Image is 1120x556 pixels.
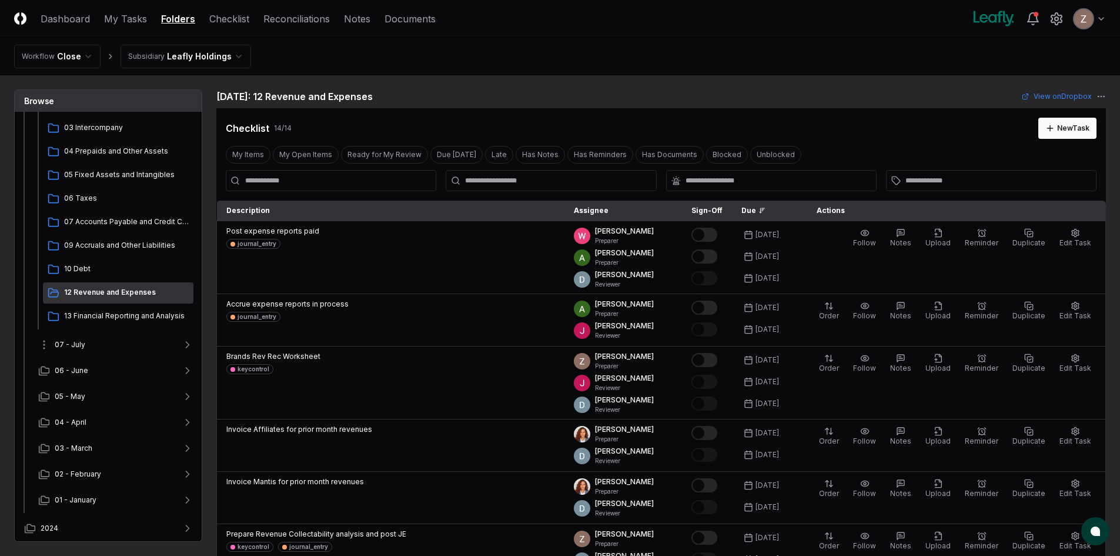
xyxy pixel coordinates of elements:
p: Reviewer [595,280,654,289]
div: [DATE] [755,450,779,460]
button: Follow [851,226,878,251]
button: Follow [851,299,878,324]
p: [PERSON_NAME] [595,424,654,435]
p: Reviewer [595,457,654,465]
a: 06 Taxes [43,188,193,209]
a: 10 Debt [43,259,193,280]
p: Reviewer [595,509,654,518]
button: Upload [923,529,953,554]
button: Mark complete [691,271,717,285]
span: Order [819,311,839,320]
button: Edit Task [1057,351,1094,376]
button: Late [485,146,513,164]
span: Edit Task [1059,364,1091,372]
span: Reminder [965,489,998,498]
span: 02 - February [55,469,101,480]
span: Duplicate [1012,238,1045,247]
button: Upload [923,477,953,501]
p: Preparer [595,487,654,496]
span: Reminder [965,437,998,445]
button: Notes [888,226,914,251]
span: 01 - January [55,495,96,505]
p: Preparer [595,237,654,245]
span: Follow [853,364,876,372]
a: Dashboard [41,12,90,26]
div: [DATE] [755,502,779,512]
th: Sign-Off [682,201,732,221]
button: Mark complete [691,448,717,462]
p: Brands Rev Rec Worksheet [226,351,320,362]
span: Edit Task [1059,489,1091,498]
span: Duplicate [1012,311,1045,320]
button: Reminder [962,529,1001,554]
span: 06 Taxes [64,193,189,204]
p: Reviewer [595,331,654,340]
p: [PERSON_NAME] [595,395,654,405]
button: 07 - July [29,332,203,358]
button: Upload [923,226,953,251]
th: Description [217,201,565,221]
span: Follow [853,437,876,445]
a: Reconciliations [263,12,330,26]
img: ACg8ocJfBSitaon9c985KWe3swqK2kElzkAv-sHk65QWxGQz4ldowg=s96-c [574,375,590,391]
button: Notes [888,529,914,554]
p: Invoice Affiliates for prior month revenues [226,424,372,435]
span: Upload [925,311,951,320]
p: [PERSON_NAME] [595,477,654,487]
button: Mark complete [691,531,717,545]
span: 06 - June [55,365,88,376]
a: View onDropbox [1022,91,1092,102]
button: Has Reminders [567,146,633,164]
div: [DATE] [755,302,779,313]
span: Edit Task [1059,238,1091,247]
a: 04 Prepaids and Other Assets [43,141,193,162]
button: Mark complete [691,301,717,315]
button: Reminder [962,424,1001,449]
p: [PERSON_NAME] [595,446,654,457]
button: Edit Task [1057,529,1094,554]
span: Reminder [965,238,998,247]
span: Edit Task [1059,437,1091,445]
span: 05 Fixed Assets and Intangibles [64,169,189,180]
span: Order [819,541,839,550]
p: [PERSON_NAME] [595,248,654,258]
th: Assignee [564,201,682,221]
button: Duplicate [1010,424,1048,449]
button: My Items [226,146,270,164]
span: 04 - April [55,417,86,428]
button: Mark complete [691,500,717,514]
a: 05 Fixed Assets and Intangibles [43,165,193,186]
img: ACg8ocLdVaUJ3SPYiWtV1SCOCLc5fH8jwZS3X49UX5Q0z8zS0ESX3Ok=s96-c [574,478,590,495]
span: Upload [925,238,951,247]
p: Accrue expense reports in process [226,299,349,309]
button: Duplicate [1010,351,1048,376]
div: Due [741,205,788,216]
button: 05 - May [29,384,203,409]
div: [DATE] [755,377,779,387]
p: [PERSON_NAME] [595,351,654,362]
a: 13 Financial Reporting and Analysis [43,306,193,327]
p: Preparer [595,540,654,548]
button: Reminder [962,351,1001,376]
button: Duplicate [1010,226,1048,251]
div: [DATE] [755,251,779,262]
button: Mark complete [691,322,717,337]
a: Documents [385,12,436,26]
button: Has Documents [636,146,704,164]
p: Preparer [595,362,654,371]
button: Mark complete [691,249,717,264]
button: Mark complete [691,375,717,389]
button: Duplicate [1010,477,1048,501]
p: [PERSON_NAME] [595,269,654,280]
div: New Task [1057,123,1089,134]
button: Mark complete [691,228,717,242]
div: 14 / 14 [274,123,292,134]
span: Reminder [965,364,998,372]
div: Workflow [22,51,55,62]
span: Edit Task [1059,541,1091,550]
span: Duplicate [1012,437,1045,445]
nav: breadcrumb [14,45,251,68]
img: ACg8ocLeIi4Jlns6Fsr4lO0wQ1XJrFQvF4yUjbLrd1AsCAOmrfa1KQ=s96-c [574,448,590,464]
span: Notes [890,541,911,550]
a: My Tasks [104,12,147,26]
